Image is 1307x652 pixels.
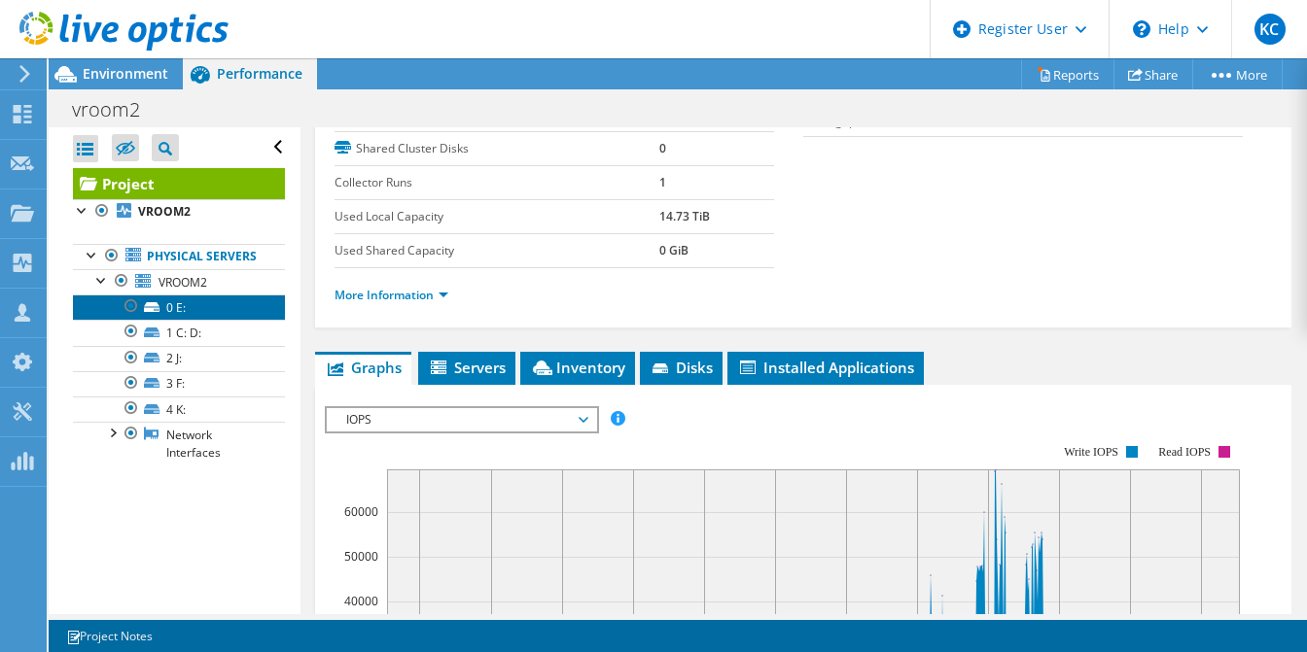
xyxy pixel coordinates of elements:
[73,168,285,199] a: Project
[335,139,660,158] label: Shared Cluster Disks
[73,396,285,422] a: 4 K:
[1192,59,1283,89] a: More
[73,269,285,294] a: VROOM2
[335,207,660,226] label: Used Local Capacity
[737,358,914,377] span: Installed Applications
[53,624,166,648] a: Project Notes
[530,358,625,377] span: Inventory
[138,203,191,220] b: VROOM2
[63,99,170,120] h1: vroom2
[325,358,402,377] span: Graphs
[1158,445,1211,459] text: Read IOPS
[428,358,506,377] span: Servers
[397,611,553,628] text: 95th Percentile = 32046 IOPS
[73,320,285,345] a: 1 C: D:
[83,64,168,83] span: Environment
[659,140,666,156] b: 0
[344,548,378,565] text: 50000
[1113,59,1193,89] a: Share
[73,244,285,269] a: Physical Servers
[1021,59,1114,89] a: Reports
[73,346,285,371] a: 2 J:
[344,593,378,609] text: 40000
[1133,20,1150,38] svg: \n
[73,294,285,320] a: 0 E:
[344,503,378,520] text: 60000
[650,358,713,377] span: Disks
[1254,14,1286,45] span: KC
[335,173,660,192] label: Collector Runs
[335,287,448,303] a: More Information
[73,199,285,224] a: VROOM2
[73,371,285,396] a: 3 F:
[217,64,302,83] span: Performance
[659,242,689,258] b: 0 GiB
[1064,445,1118,459] text: Write IOPS
[336,408,586,431] span: IOPS
[159,274,207,291] span: VROOM2
[73,422,285,464] a: Network Interfaces
[659,174,666,190] b: 1
[335,241,660,260] label: Used Shared Capacity
[659,208,710,224] b: 14.73 TiB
